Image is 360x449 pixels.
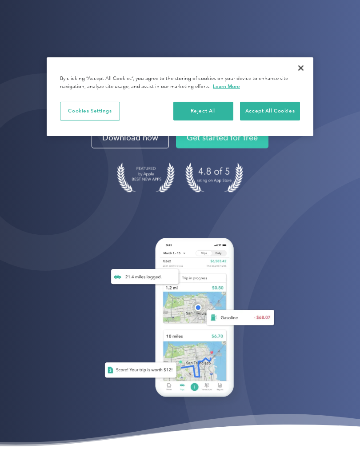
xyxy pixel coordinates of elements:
[213,83,240,89] a: More information about your privacy, opens in a new tab
[60,75,300,90] div: By clicking “Accept All Cookies”, you agree to the storing of cookies on your device to enhance s...
[60,102,120,120] button: Cookies Settings
[176,127,268,148] a: Get started for free
[185,163,243,192] img: 4.9 out of 5 stars on the app store
[173,102,233,120] button: Reject All
[240,102,300,120] button: Accept All Cookies
[117,163,175,192] img: Badge for Featured by Apple Best New Apps
[47,57,313,136] div: Privacy
[291,58,311,77] button: Close
[93,231,280,408] img: Everlance, mileage tracker app, expense tracking app
[47,57,313,136] div: Cookie banner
